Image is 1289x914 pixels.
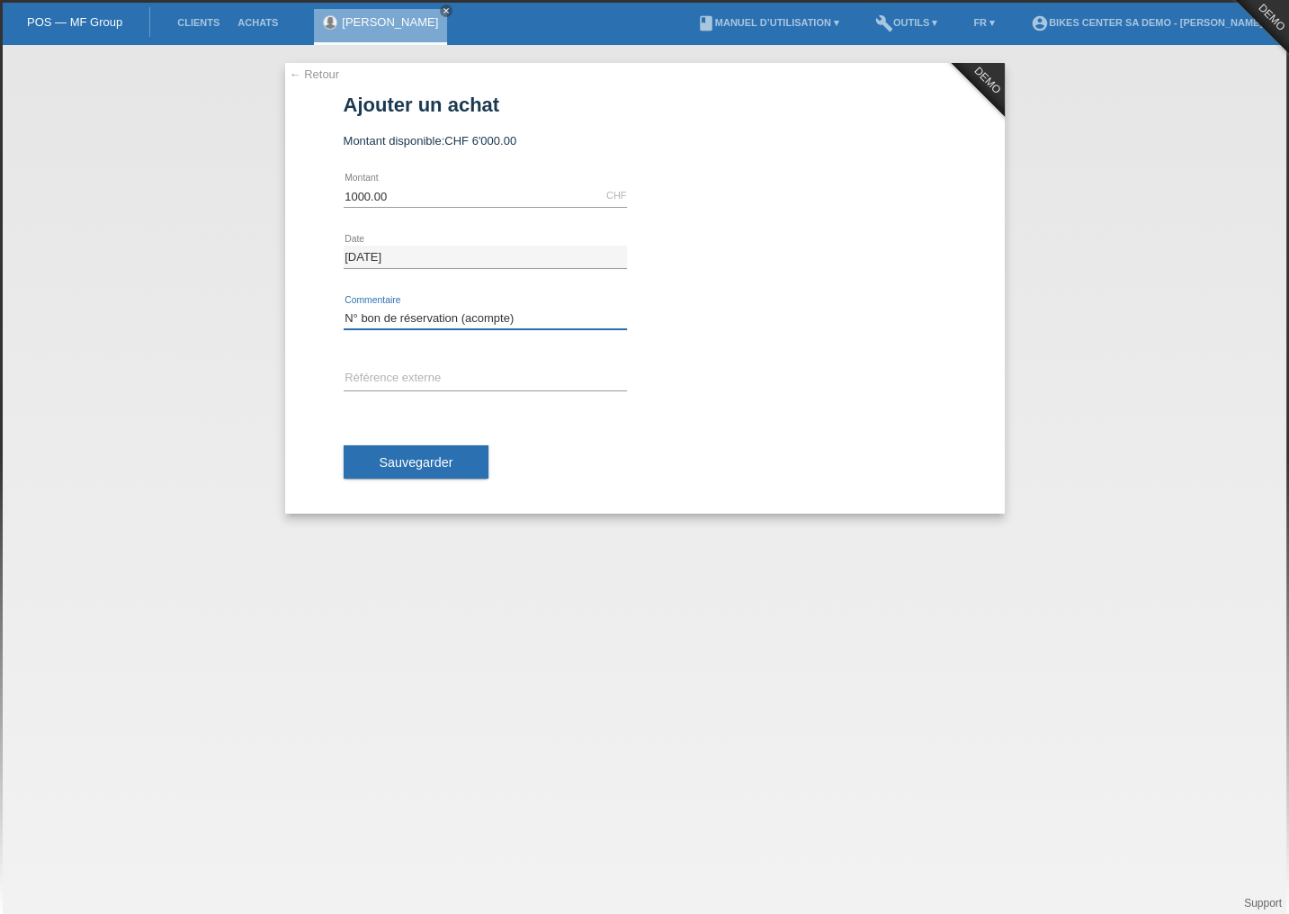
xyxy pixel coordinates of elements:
[688,17,848,28] a: bookManuel d’utilisation ▾
[380,455,453,470] span: Sauvegarder
[228,17,287,28] a: Achats
[290,67,340,81] a: ← Retour
[442,6,451,15] i: close
[866,17,946,28] a: buildOutils ▾
[606,190,627,201] div: CHF
[444,134,516,148] span: CHF 6'000.00
[1031,14,1049,32] i: account_circle
[27,15,122,29] a: POS — MF Group
[1022,17,1280,28] a: account_circleBIKES CENTER SA Demo - [PERSON_NAME] ▾
[344,445,489,479] button: Sauvegarder
[697,14,715,32] i: book
[875,14,893,32] i: build
[342,15,438,29] a: [PERSON_NAME]
[344,94,946,116] h1: Ajouter un achat
[168,17,228,28] a: Clients
[964,17,1004,28] a: FR ▾
[1244,897,1282,910] a: Support
[344,134,946,148] div: Montant disponible:
[440,4,452,17] a: close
